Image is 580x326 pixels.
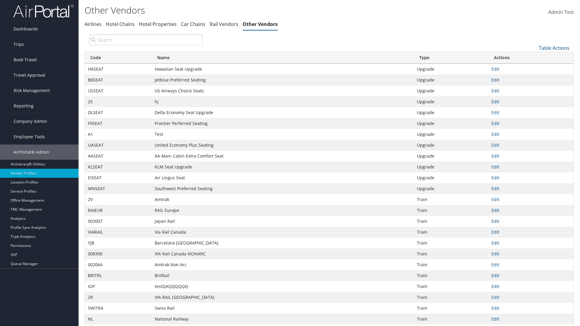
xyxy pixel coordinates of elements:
span: Book Travel [14,52,37,67]
td: Upgrade [414,129,488,140]
td: Upgrade [414,85,488,96]
td: Upgrade [414,64,488,75]
h1: Other Vendors [85,4,411,17]
td: Train [414,194,488,205]
td: Japan Rail [152,216,414,227]
a: Table Actions [539,45,569,51]
a: Edit [491,197,499,202]
td: Amtrak [152,194,414,205]
th: Code: activate to sort column ascending [85,52,152,64]
a: Edit [491,88,499,94]
span: Reporting [14,98,34,113]
td: 008300 [85,248,152,259]
td: Southwest Preferred Seating [152,183,414,194]
a: Airlines [85,21,101,27]
a: Edit [491,218,499,224]
td: B6SEAT [85,75,152,85]
a: Edit [491,294,499,300]
td: Upgrade [414,118,488,129]
td: Via Rail Canada [152,227,414,238]
td: Train [414,238,488,248]
td: hj [152,96,414,107]
td: 25 [85,96,152,107]
a: Hotel Properties [139,21,177,27]
td: YJB [85,238,152,248]
td: 2R [85,292,152,303]
a: Edit [491,186,499,191]
td: Jetblue Preferred Seating [152,75,414,85]
td: VIA RAIL [GEOGRAPHIC_DATA] [152,292,414,303]
a: Edit [491,99,499,104]
td: 002064 [85,259,152,270]
th: Actions [488,52,574,64]
td: A1 [85,129,152,140]
td: Test [152,129,414,140]
td: Swiss Rail [152,303,414,314]
a: Edit [491,229,499,235]
td: testQAQQQQQQ [152,281,414,292]
th: Name: activate to sort column ascending [152,52,414,64]
td: Air Lingus Seat [152,172,414,183]
td: USSEAT [85,85,152,96]
a: Edit [491,207,499,213]
a: Edit [491,77,499,83]
a: Other Vendors [243,21,278,27]
td: IOP [85,281,152,292]
a: Edit [491,262,499,267]
td: 003007 [85,216,152,227]
td: BritRail [152,270,414,281]
span: Employee Tools [14,129,45,144]
td: BRITRL [85,270,152,281]
span: Trips [14,37,24,52]
input: Search [89,34,202,45]
a: Edit [491,251,499,257]
a: Edit [491,316,499,322]
a: Rail Vendors [210,21,238,27]
a: Edit [491,131,499,137]
span: Dashboards [14,21,38,37]
td: HASEAT [85,64,152,75]
a: Hotel Chains [106,21,135,27]
a: Edit [491,273,499,278]
a: Edit [491,120,499,126]
td: Train [414,303,488,314]
td: National Railway [152,314,414,324]
a: Car Chains [181,21,205,27]
span: Admin Test [548,9,574,15]
td: AA Main Cabin Extra Comfort Seat [152,151,414,161]
span: AirPortal® Admin [14,145,49,160]
td: Amtrak Non Arc [152,259,414,270]
td: EISEAT [85,172,152,183]
td: Hawaiian Seat Upgrade [152,64,414,75]
td: Train [414,227,488,238]
span: Risk Management [14,83,50,98]
td: Upgrade [414,161,488,172]
td: Upgrade [414,107,488,118]
td: NL [85,314,152,324]
td: Upgrade [414,151,488,161]
td: VIARAIL [85,227,152,238]
td: Upgrade [414,96,488,107]
td: Barcelona [GEOGRAPHIC_DATA] [152,238,414,248]
td: Train [414,259,488,270]
td: Upgrade [414,140,488,151]
a: Edit [491,153,499,159]
td: F9SEAT [85,118,152,129]
td: Train [414,270,488,281]
td: SWITRA [85,303,152,314]
td: Upgrade [414,183,488,194]
td: UASEAT [85,140,152,151]
td: WNSEAT [85,183,152,194]
td: Train [414,248,488,259]
td: AASEAT [85,151,152,161]
td: Train [414,292,488,303]
a: Edit [491,142,499,148]
td: RAIL Europe [152,205,414,216]
a: Edit [491,66,499,72]
th: Type: activate to sort column ascending [414,52,488,64]
td: DLSEAT [85,107,152,118]
a: Edit [491,175,499,181]
td: Delta Economy Seat Upgrade [152,107,414,118]
a: Edit [491,305,499,311]
td: Upgrade [414,75,488,85]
